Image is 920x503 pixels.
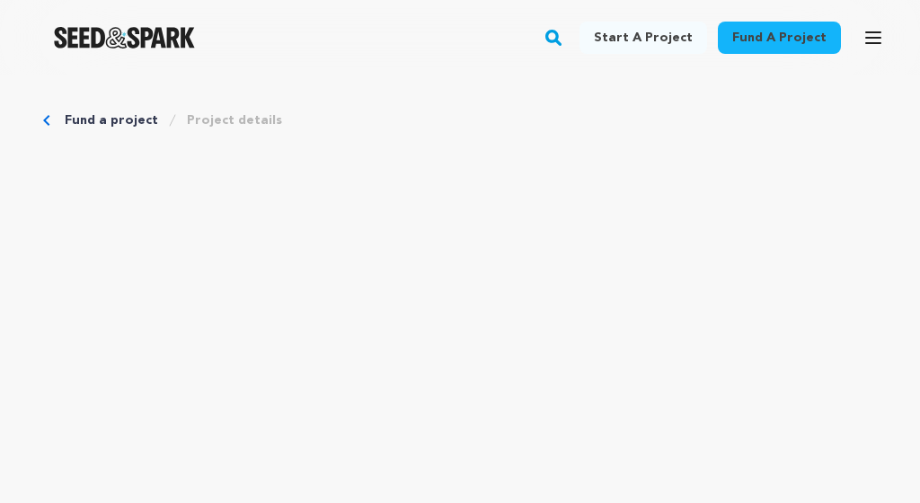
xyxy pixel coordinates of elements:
[54,27,195,49] img: Seed&Spark Logo Dark Mode
[718,22,841,54] a: Fund a project
[187,111,282,129] a: Project details
[43,111,877,129] div: Breadcrumb
[65,111,158,129] a: Fund a project
[579,22,707,54] a: Start a project
[54,27,195,49] a: Seed&Spark Homepage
